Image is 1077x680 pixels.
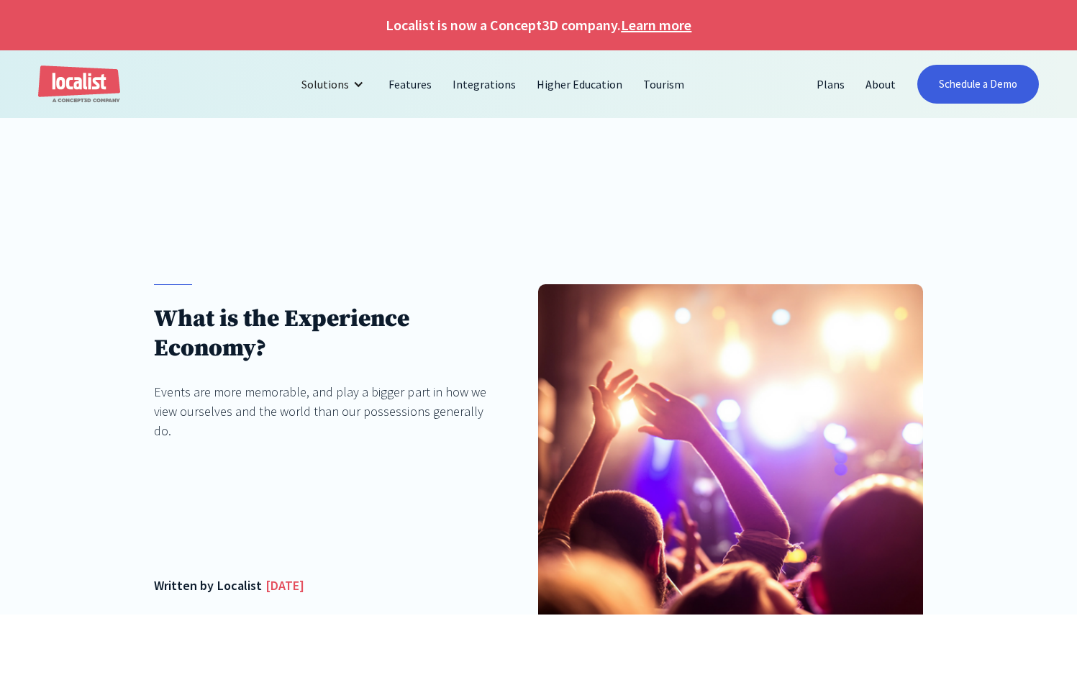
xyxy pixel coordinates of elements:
div: Solutions [291,67,378,101]
div: Localist [217,576,262,595]
a: Features [378,67,442,101]
a: Integrations [442,67,527,101]
a: Higher Education [527,67,633,101]
a: home [38,65,120,104]
a: Tourism [633,67,695,101]
a: About [855,67,906,101]
div: Solutions [301,76,349,93]
div: Events are more memorable, and play a bigger part in how we view ourselves and the world than our... [154,382,500,440]
a: Schedule a Demo [917,65,1038,104]
div: Written by [154,576,214,595]
a: Plans [806,67,855,101]
h1: What is the Experience Economy? [154,304,500,363]
a: Learn more [621,14,691,36]
div: [DATE] [265,576,304,595]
